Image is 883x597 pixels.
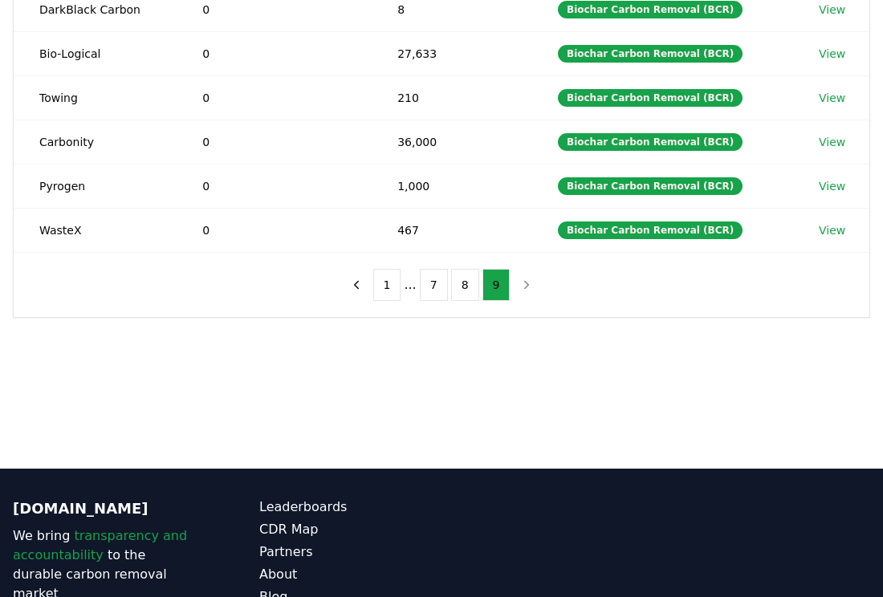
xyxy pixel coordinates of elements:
[373,269,401,301] button: 1
[558,221,743,239] div: Biochar Carbon Removal (BCR)
[177,120,372,164] td: 0
[177,31,372,75] td: 0
[372,31,532,75] td: 27,633
[819,2,845,18] a: View
[372,208,532,252] td: 467
[819,90,845,106] a: View
[343,269,370,301] button: previous page
[558,133,743,151] div: Biochar Carbon Removal (BCR)
[14,208,177,252] td: WasteX
[558,177,743,195] div: Biochar Carbon Removal (BCR)
[177,164,372,208] td: 0
[558,1,743,18] div: Biochar Carbon Removal (BCR)
[558,45,743,63] div: Biochar Carbon Removal (BCR)
[259,565,441,584] a: About
[259,542,441,562] a: Partners
[177,208,372,252] td: 0
[420,269,448,301] button: 7
[372,120,532,164] td: 36,000
[14,120,177,164] td: Carbonity
[14,164,177,208] td: Pyrogen
[404,275,416,294] li: ...
[14,31,177,75] td: Bio-Logical
[13,528,187,562] span: transparency and accountability
[259,497,441,517] a: Leaderboards
[13,497,195,520] p: [DOMAIN_NAME]
[819,222,845,238] a: View
[177,75,372,120] td: 0
[819,178,845,194] a: View
[451,269,479,301] button: 8
[372,164,532,208] td: 1,000
[819,46,845,62] a: View
[558,89,743,107] div: Biochar Carbon Removal (BCR)
[259,520,441,539] a: CDR Map
[14,75,177,120] td: Towing
[819,134,845,150] a: View
[482,269,511,301] button: 9
[372,75,532,120] td: 210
